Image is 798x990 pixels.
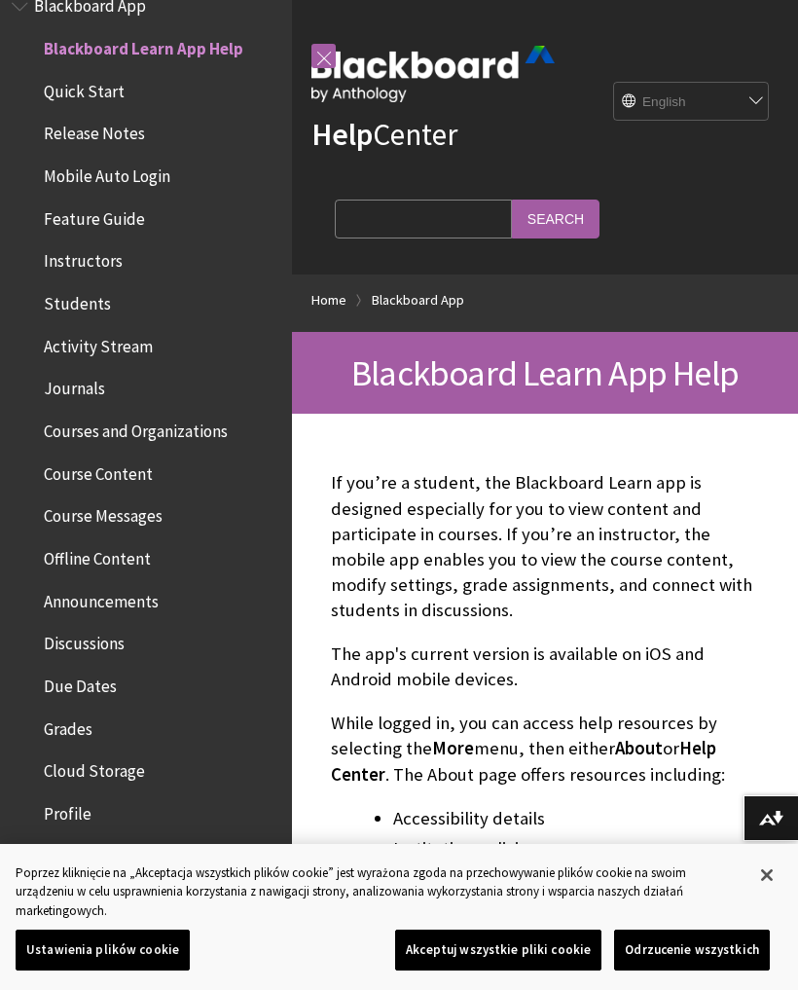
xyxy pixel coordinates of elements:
p: The app's current version is available on iOS and Android mobile devices. [331,642,759,692]
span: Release Notes [44,118,145,144]
span: More [432,737,474,759]
button: Akceptuj wszystkie pliki cookie [395,930,601,971]
li: Institution policies [393,835,759,862]
select: Site Language Selector [614,83,770,122]
strong: Help [311,115,373,154]
span: Grades [44,713,92,739]
button: Odrzucenie wszystkich [614,930,770,971]
span: Courses and Organizations [44,415,228,441]
p: If you’re a student, the Blackboard Learn app is designed especially for you to view content and ... [331,470,759,623]
span: Help Center [331,737,716,785]
span: Quick Start [44,75,125,101]
li: Accessibility details [393,805,759,832]
span: Instructors [44,245,123,272]
span: Mobile Auto Login [44,160,170,186]
span: Discussions [44,627,125,653]
span: Cloud Storage [44,754,145,781]
span: Course Messages [44,500,163,527]
span: Feature Guide [44,202,145,229]
span: About [615,737,663,759]
span: Blackboard Learn App Help [351,350,739,395]
span: Journals [44,373,105,399]
img: Blackboard by Anthology [311,46,555,102]
span: Students [44,287,111,313]
div: Poprzez kliknięcie na „Akceptacja wszystkich plików cookie” jest wyrażona zgoda na przechowywanie... [16,863,743,921]
span: Profile [44,797,91,824]
span: Push Notifications [44,840,173,866]
span: Due Dates [44,670,117,696]
span: Offline Content [44,542,151,568]
span: Course Content [44,458,153,484]
button: Zamknięcie [745,854,788,897]
p: While logged in, you can access help resources by selecting the menu, then either or . The About ... [331,711,759,788]
span: Announcements [44,585,159,611]
a: Home [311,288,346,312]
input: Search [512,200,599,238]
span: Activity Stream [44,330,153,356]
button: Ustawienia plików cookie [16,930,190,971]
a: HelpCenter [311,115,457,154]
span: Blackboard Learn App Help [44,32,243,58]
a: Blackboard App [372,288,464,312]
